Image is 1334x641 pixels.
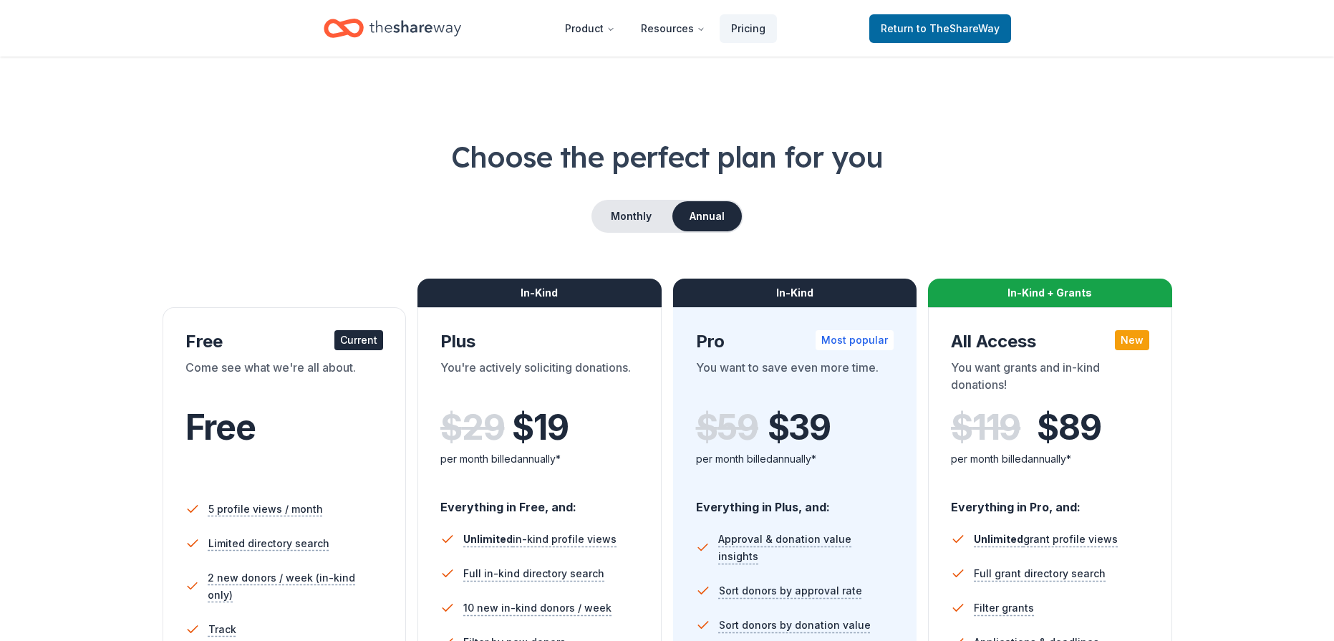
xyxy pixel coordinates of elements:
[440,359,639,399] div: You're actively soliciting donations.
[463,599,612,617] span: 10 new in-kind donors / week
[768,408,831,448] span: $ 39
[719,582,862,599] span: Sort donors by approval rate
[974,533,1118,545] span: grant profile views
[917,22,1000,34] span: to TheShareWay
[869,14,1011,43] a: Returnto TheShareWay
[593,201,670,231] button: Monthly
[974,599,1034,617] span: Filter grants
[696,359,894,399] div: You want to save even more time.
[928,279,1172,307] div: In-Kind + Grants
[974,565,1106,582] span: Full grant directory search
[629,14,717,43] button: Resources
[208,621,236,638] span: Track
[185,406,256,448] span: Free
[208,535,329,552] span: Limited directory search
[208,569,383,604] span: 2 new donors / week (in-kind only)
[951,486,1149,516] div: Everything in Pro, and:
[951,330,1149,353] div: All Access
[718,531,894,565] span: Approval & donation value insights
[696,330,894,353] div: Pro
[440,450,639,468] div: per month billed annually*
[1115,330,1149,350] div: New
[334,330,383,350] div: Current
[720,14,777,43] a: Pricing
[673,279,917,307] div: In-Kind
[463,533,513,545] span: Unlimited
[881,20,1000,37] span: Return
[554,11,777,45] nav: Main
[185,330,384,353] div: Free
[440,486,639,516] div: Everything in Free, and:
[951,359,1149,399] div: You want grants and in-kind donations!
[512,408,568,448] span: $ 19
[951,450,1149,468] div: per month billed annually*
[208,501,323,518] span: 5 profile views / month
[554,14,627,43] button: Product
[324,11,461,45] a: Home
[463,565,604,582] span: Full in-kind directory search
[672,201,742,231] button: Annual
[696,486,894,516] div: Everything in Plus, and:
[816,330,894,350] div: Most popular
[57,137,1277,177] h1: Choose the perfect plan for you
[696,450,894,468] div: per month billed annually*
[1037,408,1101,448] span: $ 89
[463,533,617,545] span: in-kind profile views
[440,330,639,353] div: Plus
[417,279,662,307] div: In-Kind
[974,533,1023,545] span: Unlimited
[719,617,871,634] span: Sort donors by donation value
[185,359,384,399] div: Come see what we're all about.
